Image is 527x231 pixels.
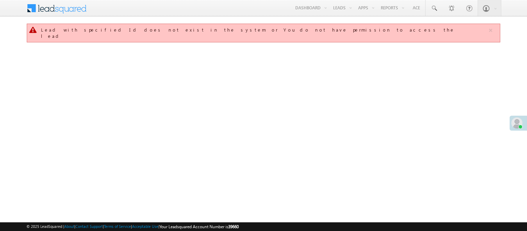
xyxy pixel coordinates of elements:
a: Acceptable Use [132,224,158,229]
a: Contact Support [75,224,103,229]
span: Your Leadsquared Account Number is [159,224,239,229]
a: About [64,224,74,229]
span: © 2025 LeadSquared | | | | | [26,223,239,230]
a: Terms of Service [104,224,131,229]
span: 39660 [228,224,239,229]
div: Lead with specified Id does not exist in the system or You do not have permission to access the lead [41,27,488,39]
